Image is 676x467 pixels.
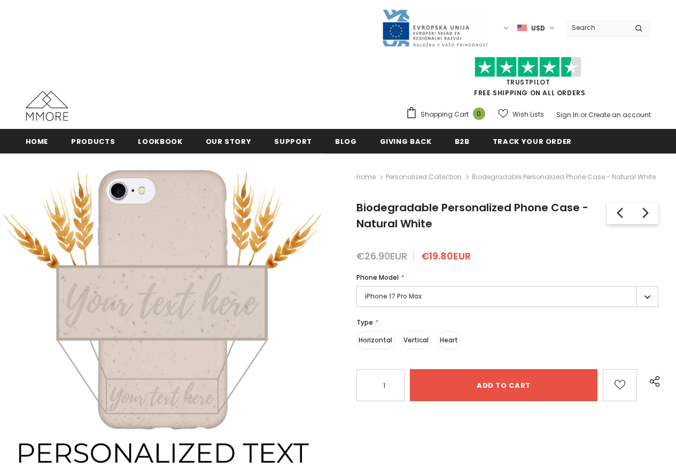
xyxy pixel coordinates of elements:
span: FREE SHIPPING ON ALL ORDERS [406,62,651,97]
a: Lookbook [138,129,182,153]
span: €19.80EUR [421,249,471,263]
span: Wish Lists [512,109,544,120]
span: USD [531,23,545,34]
span: support [274,136,312,147]
label: Heart [438,331,460,349]
input: Search Site [565,20,627,35]
img: USD [517,24,527,33]
a: Create an account [588,110,651,119]
label: iPhone 17 Pro Max [356,286,658,307]
span: Home [26,136,49,147]
a: Home [356,171,376,183]
a: Wish Lists [498,105,544,124]
span: Lookbook [138,136,182,147]
span: Track your order [493,136,572,147]
label: Vertical [401,331,431,349]
a: Giving back [380,129,432,153]
a: support [274,129,312,153]
span: 0 [473,108,485,120]
input: Add to cart [410,369,597,401]
img: Javni Razpis [382,9,488,48]
span: Shopping Cart [421,109,469,120]
a: Javni Razpis [382,23,488,32]
span: Biodegradable Personalized Phone Case - Natural White [472,171,656,183]
span: Type [356,318,373,327]
a: Personalized Collection [386,172,462,181]
span: Our Story [206,136,252,147]
a: Home [26,129,49,153]
span: or [580,110,587,119]
img: MMORE Cases [26,91,68,121]
a: Track your order [493,129,572,153]
a: Shopping Cart 0 [406,106,491,123]
a: Blog [335,129,357,153]
a: Sign In [556,110,579,119]
a: Our Story [206,129,252,153]
span: Blog [335,136,357,147]
span: Giving back [380,136,432,147]
span: €26.90EUR [356,249,407,263]
a: B2B [455,129,470,153]
img: Trust Pilot Stars [475,57,581,78]
span: Products [71,136,115,147]
span: Phone Model [356,273,399,282]
span: B2B [455,136,470,147]
span: Biodegradable Personalized Phone Case - Natural White [356,200,588,231]
a: Trustpilot [506,78,550,87]
a: Products [71,129,115,153]
label: Horizontal [356,331,394,349]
